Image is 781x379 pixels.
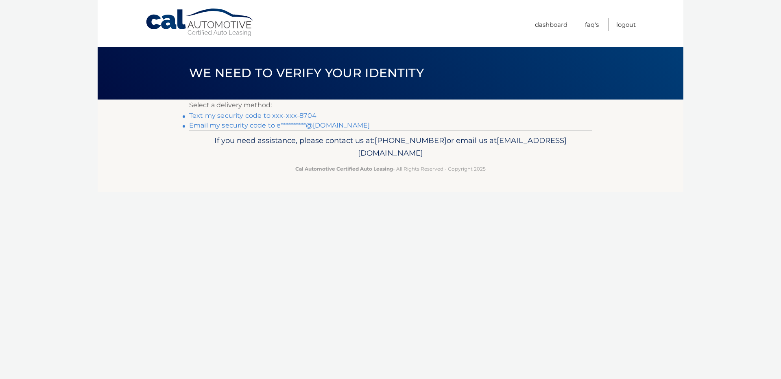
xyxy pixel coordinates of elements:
[189,65,424,80] span: We need to verify your identity
[194,165,587,173] p: - All Rights Reserved - Copyright 2025
[189,121,370,129] a: Email my security code to e**********@[DOMAIN_NAME]
[145,8,255,37] a: Cal Automotive
[585,18,599,31] a: FAQ's
[616,18,636,31] a: Logout
[295,166,393,172] strong: Cal Automotive Certified Auto Leasing
[375,136,447,145] span: [PHONE_NUMBER]
[194,134,587,160] p: If you need assistance, please contact us at: or email us at
[189,100,592,111] p: Select a delivery method:
[535,18,567,31] a: Dashboard
[189,112,316,119] a: Text my security code to xxx-xxx-8704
